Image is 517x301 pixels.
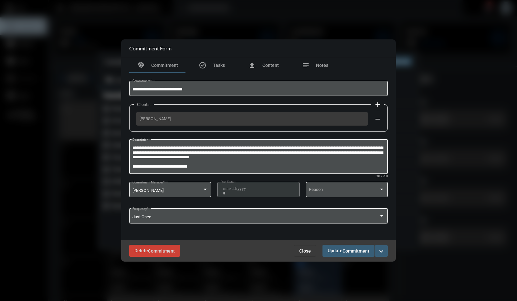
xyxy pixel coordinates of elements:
span: Content [262,63,279,68]
span: Tasks [213,63,225,68]
span: [PERSON_NAME] [132,188,164,193]
mat-icon: task_alt [199,61,206,69]
mat-icon: remove [374,115,382,123]
span: Delete [134,248,175,253]
mat-icon: expand_more [377,247,385,255]
button: UpdateCommitment [322,245,375,257]
button: Close [294,245,316,257]
span: Commitment [148,248,175,254]
label: Clients: [134,102,154,107]
h2: Commitment Form [129,45,172,51]
mat-icon: add [374,101,382,109]
span: Notes [316,63,328,68]
span: Commitment [343,248,369,254]
button: DeleteCommitment [129,245,180,257]
span: [PERSON_NAME] [140,116,364,121]
span: Close [299,248,311,254]
span: Commitment [151,63,178,68]
span: Update [328,248,369,253]
mat-hint: 381 / 200 [375,175,388,178]
mat-icon: file_upload [248,61,256,69]
span: Just Once [132,214,151,219]
mat-icon: handshake [137,61,145,69]
mat-icon: notes [302,61,310,69]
